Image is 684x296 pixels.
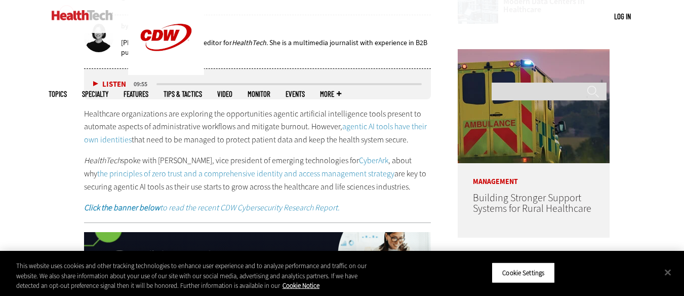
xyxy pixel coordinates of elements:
[128,67,204,78] a: CDW
[492,262,555,283] button: Cookie Settings
[217,90,232,98] a: Video
[84,232,431,292] img: x_security_q325_animated_click_desktop_03
[84,202,340,213] a: Click the banner belowto read the recent CDW Cybersecurity Research Report.
[84,202,340,213] em: to read the recent CDW Cybersecurity Research Report.
[657,261,679,283] button: Close
[359,155,388,166] a: CyberArk
[283,281,319,290] a: More information about your privacy
[84,202,160,213] strong: Click the banner below
[614,12,631,21] a: Log in
[84,155,121,166] em: HealthTech
[458,49,610,163] img: ambulance driving down country road at sunset
[16,261,376,291] div: This website uses cookies and other tracking technologies to enhance user experience and to analy...
[52,10,113,20] img: Home
[286,90,305,98] a: Events
[124,90,148,98] a: Features
[49,90,67,98] span: Topics
[84,107,431,146] p: Healthcare organizations are exploring the opportunities agentic artificial intelligence tools pr...
[82,90,108,98] span: Specialty
[97,168,394,179] a: the principles of zero trust and a comprehensive identity and access management strategy
[248,90,270,98] a: MonITor
[84,154,431,193] p: spoke with [PERSON_NAME], vice president of emerging technologies for , about why are key to secu...
[473,191,591,215] a: Building Stronger Support Systems for Rural Healthcare
[320,90,341,98] span: More
[84,121,427,145] a: agentic AI tools have their own identities
[614,11,631,22] div: User menu
[164,90,202,98] a: Tips & Tactics
[458,163,610,186] p: Management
